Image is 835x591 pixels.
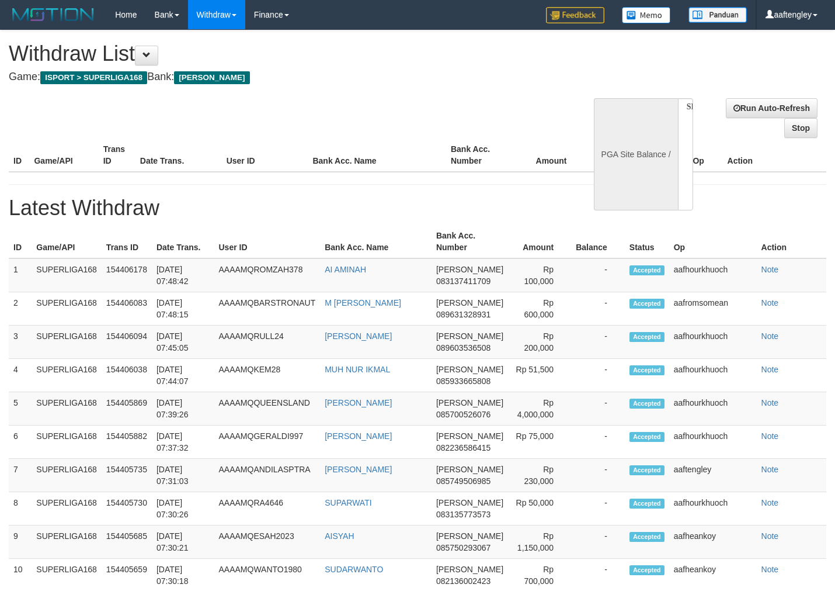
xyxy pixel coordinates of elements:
[761,331,779,341] a: Note
[669,426,757,459] td: aafhourkhuoch
[152,492,214,526] td: [DATE] 07:30:26
[9,526,32,559] td: 9
[584,139,647,172] th: Balance
[688,139,722,172] th: Op
[436,376,490,386] span: 085933665808
[325,298,401,307] a: M [PERSON_NAME]
[308,139,446,172] th: Bank Acc. Name
[325,431,392,441] a: [PERSON_NAME]
[436,498,503,507] span: [PERSON_NAME]
[436,343,490,352] span: 089603536508
[152,258,214,292] td: [DATE] 07:48:42
[436,331,503,341] span: [PERSON_NAME]
[9,492,32,526] td: 8
[32,292,102,326] td: SUPERLIGA168
[571,326,625,359] td: -
[325,265,366,274] a: AI AMINAH
[9,139,29,172] th: ID
[629,432,664,442] span: Accepted
[152,426,214,459] td: [DATE] 07:37:32
[546,7,604,23] img: Feedback.jpg
[9,326,32,359] td: 3
[436,543,490,552] span: 085750293067
[669,392,757,426] td: aafhourkhuoch
[152,359,214,392] td: [DATE] 07:44:07
[761,365,779,374] a: Note
[152,225,214,258] th: Date Trans.
[325,398,392,407] a: [PERSON_NAME]
[669,492,757,526] td: aafhourkhuoch
[214,258,321,292] td: AAAAMQROMZAH378
[436,531,503,541] span: [PERSON_NAME]
[669,292,757,326] td: aafromsomean
[152,292,214,326] td: [DATE] 07:48:15
[669,225,757,258] th: Op
[102,492,152,526] td: 154405730
[761,498,779,507] a: Note
[102,225,152,258] th: Trans ID
[669,326,757,359] td: aafhourkhuoch
[508,258,571,292] td: Rp 100,000
[761,431,779,441] a: Note
[320,225,432,258] th: Bank Acc. Name
[625,225,669,258] th: Status
[9,196,826,220] h1: Latest Withdraw
[135,139,222,172] th: Date Trans.
[325,465,392,474] a: [PERSON_NAME]
[32,492,102,526] td: SUPERLIGA168
[32,326,102,359] td: SUPERLIGA168
[32,526,102,559] td: SUPERLIGA168
[99,139,135,172] th: Trans ID
[32,258,102,292] td: SUPERLIGA168
[9,459,32,492] td: 7
[726,98,817,118] a: Run Auto-Refresh
[436,565,503,574] span: [PERSON_NAME]
[515,139,584,172] th: Amount
[629,499,664,509] span: Accepted
[9,42,545,65] h1: Withdraw List
[40,71,147,84] span: ISPORT > SUPERLIGA168
[669,526,757,559] td: aafheankoy
[152,526,214,559] td: [DATE] 07:30:21
[174,71,249,84] span: [PERSON_NAME]
[32,392,102,426] td: SUPERLIGA168
[508,459,571,492] td: Rp 230,000
[436,365,503,374] span: [PERSON_NAME]
[761,531,779,541] a: Note
[571,292,625,326] td: -
[571,225,625,258] th: Balance
[9,71,545,83] h4: Game: Bank:
[9,292,32,326] td: 2
[761,398,779,407] a: Note
[325,331,392,341] a: [PERSON_NAME]
[761,265,779,274] a: Note
[629,299,664,309] span: Accepted
[571,392,625,426] td: -
[325,565,383,574] a: SUDARWANTO
[432,225,508,258] th: Bank Acc. Number
[436,277,490,286] span: 083137411709
[629,465,664,475] span: Accepted
[222,139,308,172] th: User ID
[214,225,321,258] th: User ID
[761,298,779,307] a: Note
[688,7,747,23] img: panduan.png
[784,118,817,138] a: Stop
[102,258,152,292] td: 154406178
[325,498,371,507] a: SUPARWATI
[32,225,102,258] th: Game/API
[102,326,152,359] td: 154406094
[325,531,354,541] a: AISYAH
[9,392,32,426] td: 5
[152,326,214,359] td: [DATE] 07:45:05
[214,426,321,459] td: AAAAMQGERALDI997
[723,139,826,172] th: Action
[508,359,571,392] td: Rp 51,500
[761,465,779,474] a: Note
[761,565,779,574] a: Note
[325,365,390,374] a: MUH NUR IKMAL
[436,398,503,407] span: [PERSON_NAME]
[436,298,503,307] span: [PERSON_NAME]
[629,565,664,575] span: Accepted
[9,426,32,459] td: 6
